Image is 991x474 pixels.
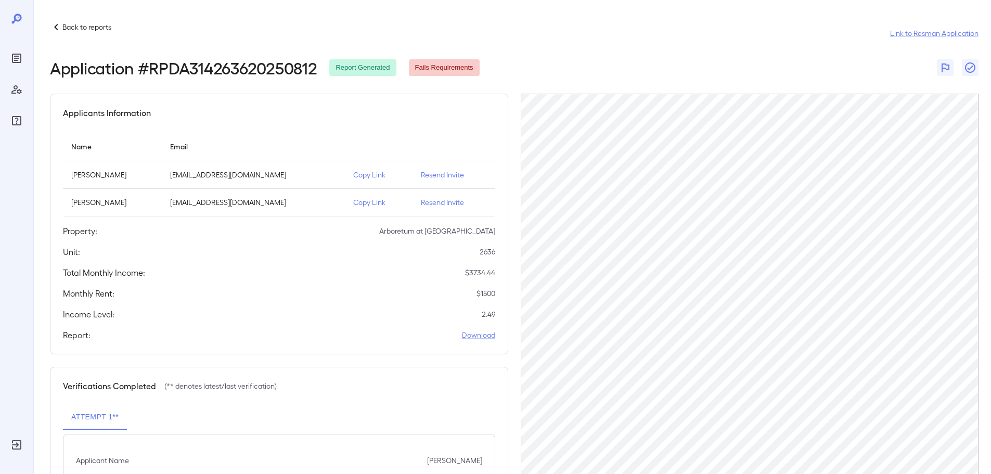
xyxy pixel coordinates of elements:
[421,170,487,180] p: Resend Invite
[63,225,97,237] h5: Property:
[379,226,495,236] p: Arboretum at [GEOGRAPHIC_DATA]
[890,28,979,39] a: Link to Resman Application
[462,330,495,340] a: Download
[8,112,25,129] div: FAQ
[63,329,91,341] h5: Report:
[465,267,495,278] p: $ 3734.44
[482,309,495,319] p: 2.49
[76,455,129,466] p: Applicant Name
[8,81,25,98] div: Manage Users
[427,455,482,466] p: [PERSON_NAME]
[170,197,337,208] p: [EMAIL_ADDRESS][DOMAIN_NAME]
[329,63,396,73] span: Report Generated
[477,288,495,299] p: $ 1500
[63,246,80,258] h5: Unit:
[63,308,114,321] h5: Income Level:
[71,170,153,180] p: [PERSON_NAME]
[63,107,151,119] h5: Applicants Information
[63,405,127,430] button: Attempt 1**
[421,197,487,208] p: Resend Invite
[353,197,404,208] p: Copy Link
[937,59,954,76] button: Flag Report
[8,437,25,453] div: Log Out
[480,247,495,257] p: 2636
[409,63,480,73] span: Fails Requirements
[164,381,277,391] p: (** denotes latest/last verification)
[63,287,114,300] h5: Monthly Rent:
[962,59,979,76] button: Close Report
[63,132,162,161] th: Name
[162,132,345,161] th: Email
[63,380,156,392] h5: Verifications Completed
[63,132,495,216] table: simple table
[353,170,404,180] p: Copy Link
[71,197,153,208] p: [PERSON_NAME]
[50,58,317,77] h2: Application # RPDA314263620250812
[170,170,337,180] p: [EMAIL_ADDRESS][DOMAIN_NAME]
[8,50,25,67] div: Reports
[63,266,145,279] h5: Total Monthly Income:
[62,22,111,32] p: Back to reports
